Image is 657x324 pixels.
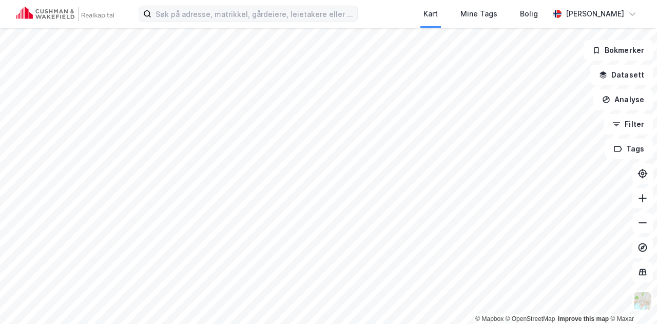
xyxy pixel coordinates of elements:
div: Mine Tags [460,8,497,20]
div: Bolig [520,8,538,20]
img: cushman-wakefield-realkapital-logo.202ea83816669bd177139c58696a8fa1.svg [16,7,114,21]
div: Kontrollprogram for chat [606,275,657,324]
div: Kart [423,8,438,20]
iframe: Chat Widget [606,275,657,324]
div: [PERSON_NAME] [566,8,624,20]
input: Søk på adresse, matrikkel, gårdeiere, leietakere eller personer [151,6,357,22]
